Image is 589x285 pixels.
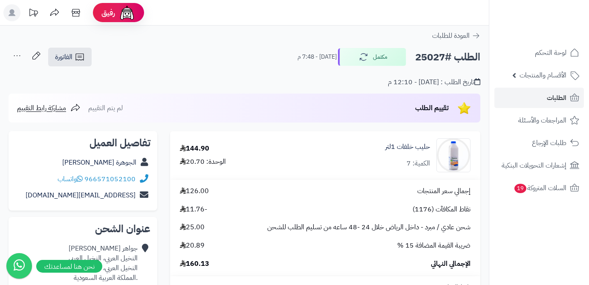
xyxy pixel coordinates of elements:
span: 126.00 [180,186,209,196]
span: 20.89 [180,241,205,251]
a: مشاركة رابط التقييم [17,103,81,113]
a: الطلبات [494,88,584,108]
span: 25.00 [180,222,205,232]
a: [EMAIL_ADDRESS][DOMAIN_NAME] [26,190,136,200]
a: المراجعات والأسئلة [494,110,584,131]
a: إشعارات التحويلات البنكية [494,155,584,176]
span: 19 [514,184,526,193]
small: [DATE] - 7:48 م [297,53,337,61]
div: الكمية: 7 [407,159,430,168]
span: طلبات الإرجاع [532,137,566,149]
span: شحن عادي / مبرد - داخل الرياض خلال 24 -48 ساعه من تسليم الطلب للشحن [267,222,471,232]
a: تحديثات المنصة [23,4,44,23]
a: طلبات الإرجاع [494,133,584,153]
div: الوحدة: 20.70 [180,157,226,167]
span: إشعارات التحويلات البنكية [502,160,566,171]
span: إجمالي سعر المنتجات [417,186,471,196]
h2: عنوان الشحن [15,224,150,234]
h2: الطلب #25027 [415,48,480,66]
div: جواهر [PERSON_NAME] النخيل العربي، النخيل العربي النخيل العربي، الرياض .المملكة العربية السعودية [69,244,138,282]
a: العودة للطلبات [432,31,480,41]
a: واتساب [58,174,83,184]
span: ضريبة القيمة المضافة 15 % [397,241,471,251]
span: تقييم الطلب [415,103,449,113]
span: المراجعات والأسئلة [518,114,566,126]
a: 966571052100 [84,174,136,184]
button: مكتمل [338,48,406,66]
span: مشاركة رابط التقييم [17,103,66,113]
span: نقاط المكافآت (1176) [413,205,471,214]
span: 160.13 [180,259,209,269]
span: -11.76 [180,205,207,214]
span: العودة للطلبات [432,31,470,41]
span: الأقسام والمنتجات [520,69,566,81]
span: رفيق [101,8,115,18]
div: تاريخ الطلب : [DATE] - 12:10 م [388,77,480,87]
div: 144.90 [180,144,209,154]
a: الجوهرة [PERSON_NAME] [62,157,136,168]
a: حليب خلفات 1لتر [385,142,430,152]
a: الفاتورة [48,48,92,66]
span: الإجمالي النهائي [431,259,471,269]
img: ai-face.png [118,4,136,21]
a: لوحة التحكم [494,43,584,63]
a: السلات المتروكة19 [494,178,584,198]
span: لم يتم التقييم [88,103,123,113]
span: لوحة التحكم [535,47,566,59]
h2: تفاصيل العميل [15,138,150,148]
span: الطلبات [547,92,566,104]
span: الفاتورة [55,52,72,62]
span: السلات المتروكة [514,182,566,194]
img: 1696968873-27-90x90.jpg [437,138,470,172]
